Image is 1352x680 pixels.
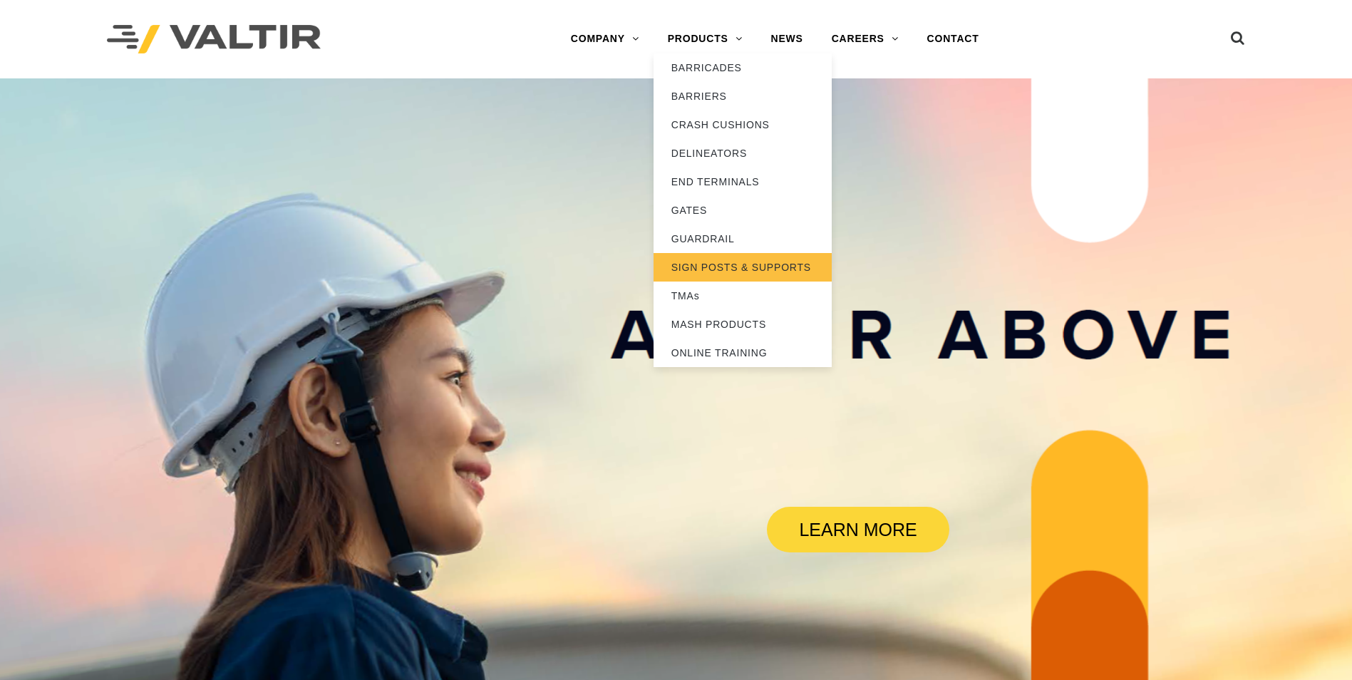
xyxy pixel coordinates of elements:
img: Valtir [107,25,321,54]
a: GUARDRAIL [654,225,832,253]
a: MASH PRODUCTS [654,310,832,339]
a: CONTACT [913,25,994,53]
a: COMPANY [557,25,654,53]
a: LEARN MORE [767,507,949,552]
a: CRASH CUSHIONS [654,110,832,139]
a: CAREERS [817,25,913,53]
a: TMAs [654,282,832,310]
a: GATES [654,196,832,225]
a: SIGN POSTS & SUPPORTS [654,253,832,282]
a: DELINEATORS [654,139,832,168]
a: END TERMINALS [654,168,832,196]
a: BARRIERS [654,82,832,110]
a: ONLINE TRAINING [654,339,832,367]
a: NEWS [757,25,817,53]
a: PRODUCTS [654,25,757,53]
a: BARRICADES [654,53,832,82]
